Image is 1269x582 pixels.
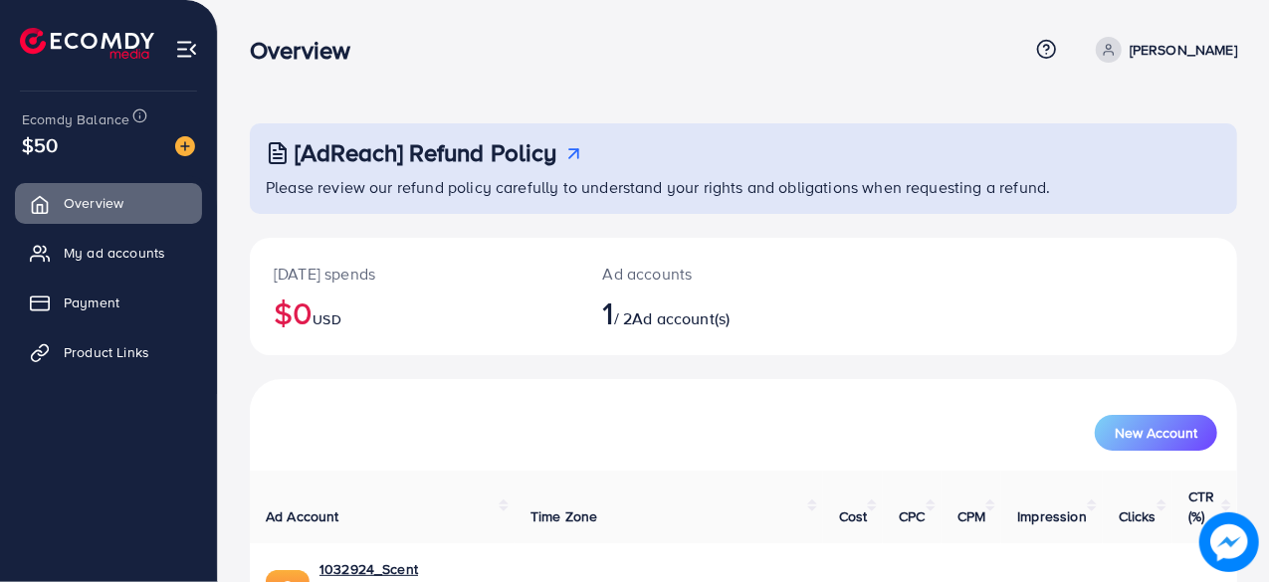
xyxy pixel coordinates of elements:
p: [DATE] spends [274,262,555,286]
span: Overview [64,193,123,213]
p: Please review our refund policy carefully to understand your rights and obligations when requesti... [266,175,1225,199]
img: logo [20,28,154,59]
span: Payment [64,292,119,312]
span: CTR (%) [1188,486,1214,526]
h3: Overview [250,36,366,65]
span: USD [313,309,340,329]
img: image [1199,512,1259,572]
a: My ad accounts [15,233,202,273]
img: menu [175,38,198,61]
span: My ad accounts [64,243,165,263]
p: Ad accounts [603,262,802,286]
span: Product Links [64,342,149,362]
span: Ad Account [266,506,339,526]
span: Clicks [1119,506,1157,526]
h2: $0 [274,293,555,331]
button: New Account [1095,415,1217,451]
span: Ad account(s) [632,307,730,329]
span: Ecomdy Balance [22,109,129,129]
a: [PERSON_NAME] [1088,37,1237,63]
h3: [AdReach] Refund Policy [295,138,557,167]
span: $50 [22,130,58,159]
img: image [175,136,195,156]
a: Payment [15,283,202,322]
span: New Account [1115,426,1197,440]
a: Product Links [15,332,202,372]
span: Impression [1017,506,1087,526]
span: CPC [899,506,925,526]
span: CPM [957,506,985,526]
span: Time Zone [530,506,597,526]
h2: / 2 [603,293,802,331]
span: 1 [603,290,614,335]
span: Cost [839,506,868,526]
a: Overview [15,183,202,223]
p: [PERSON_NAME] [1130,38,1237,62]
